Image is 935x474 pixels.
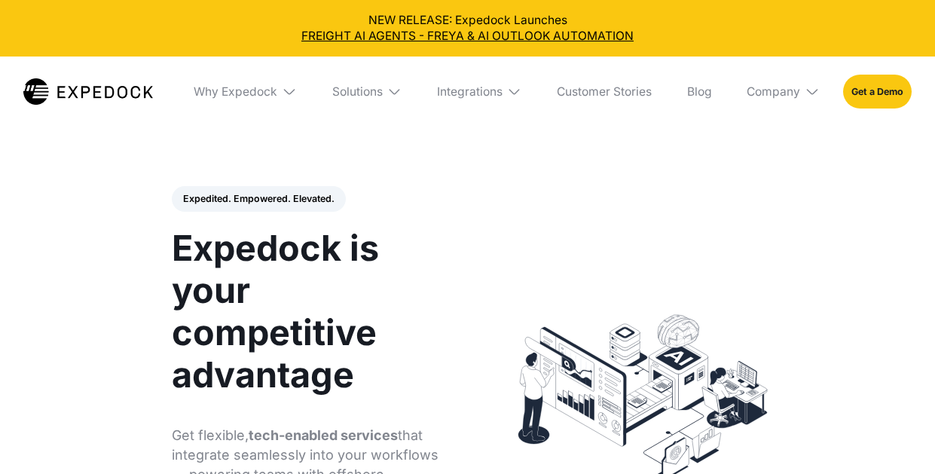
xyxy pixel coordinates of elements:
[545,57,663,127] a: Customer Stories
[332,84,383,99] div: Solutions
[860,402,935,474] iframe: Chat Widget
[437,84,503,99] div: Integrations
[172,227,450,396] h1: Expedock is your competitive advantage
[12,28,924,44] a: FREIGHT AI AGENTS - FREYA & AI OUTLOOK AUTOMATION
[425,57,533,127] div: Integrations
[843,75,912,109] a: Get a Demo
[320,57,414,127] div: Solutions
[735,57,832,127] div: Company
[675,57,723,127] a: Blog
[12,12,924,45] div: NEW RELEASE: Expedock Launches
[194,84,277,99] div: Why Expedock
[182,57,309,127] div: Why Expedock
[249,427,398,443] strong: tech-enabled services
[747,84,800,99] div: Company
